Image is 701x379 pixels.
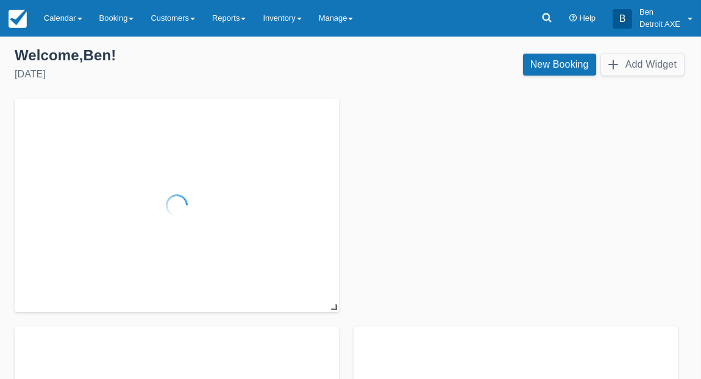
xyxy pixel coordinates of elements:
span: Help [579,13,596,23]
p: Detroit AXE [639,18,680,30]
p: Ben [639,6,680,18]
i: Help [569,15,577,23]
div: [DATE] [15,67,341,82]
img: checkfront-main-nav-mini-logo.png [9,10,27,28]
div: Welcome , Ben ! [15,46,341,65]
a: New Booking [523,54,596,76]
button: Add Widget [601,54,684,76]
div: B [613,9,632,29]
